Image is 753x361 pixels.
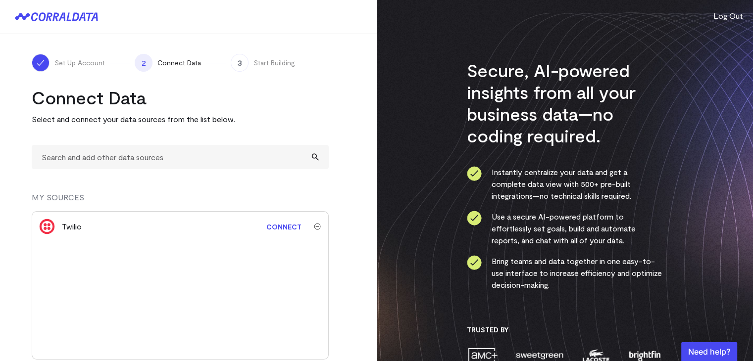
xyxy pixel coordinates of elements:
span: 3 [231,54,249,72]
span: Connect Data [157,58,201,68]
div: MY SOURCES [32,191,329,211]
p: Select and connect your data sources from the list below. [32,113,329,125]
li: Instantly centralize your data and get a complete data view with 500+ pre-built integrations—no t... [467,166,662,202]
li: Bring teams and data together in one easy-to-use interface to increase efficiency and optimize de... [467,255,662,291]
img: ico-check-circle-4b19435c.svg [467,211,482,226]
h3: Trusted By [467,325,662,334]
input: Search and add other data sources [32,145,329,169]
h3: Secure, AI-powered insights from all your business data—no coding required. [467,59,662,146]
img: trash-40e54a27.svg [314,223,321,230]
span: Start Building [253,58,295,68]
img: ico-check-circle-4b19435c.svg [467,255,482,270]
a: Connect [261,218,306,236]
img: ico-check-white-5ff98cb1.svg [36,58,46,68]
button: Log Out [713,10,743,22]
span: Set Up Account [54,58,105,68]
li: Use a secure AI-powered platform to effortlessly set goals, build and automate reports, and chat ... [467,211,662,246]
span: 2 [135,54,152,72]
img: twilio-bb9abf6c.svg [39,219,55,234]
img: ico-check-circle-4b19435c.svg [467,166,482,181]
div: Twilio [62,221,82,232]
h2: Connect Data [32,87,329,108]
